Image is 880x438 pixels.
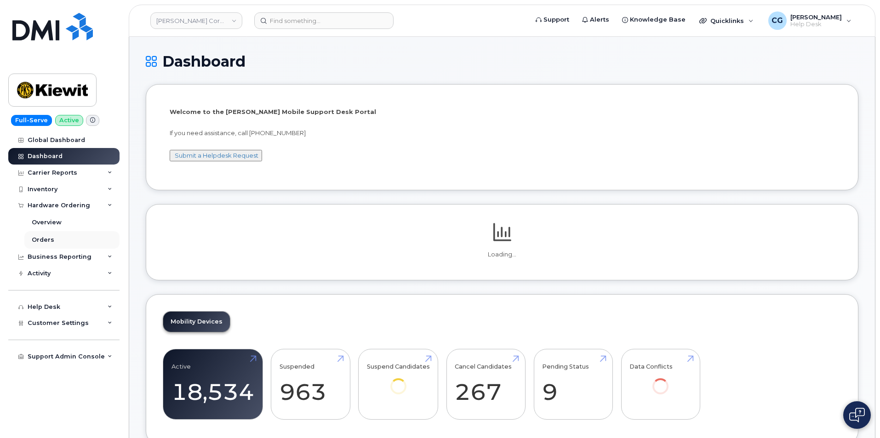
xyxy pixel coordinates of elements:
p: Welcome to the [PERSON_NAME] Mobile Support Desk Portal [170,108,834,116]
a: Data Conflicts [629,354,691,407]
a: Mobility Devices [163,312,230,332]
a: Pending Status 9 [542,354,604,415]
p: Loading... [163,250,841,259]
a: Cancel Candidates 267 [455,354,517,415]
a: Submit a Helpdesk Request [175,152,258,159]
img: Open chat [849,408,865,422]
p: If you need assistance, call [PHONE_NUMBER] [170,129,834,137]
button: Submit a Helpdesk Request [170,150,262,161]
a: Active 18,534 [171,354,254,415]
h1: Dashboard [146,53,858,69]
a: Suspended 963 [280,354,342,415]
a: Suspend Candidates [367,354,430,407]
